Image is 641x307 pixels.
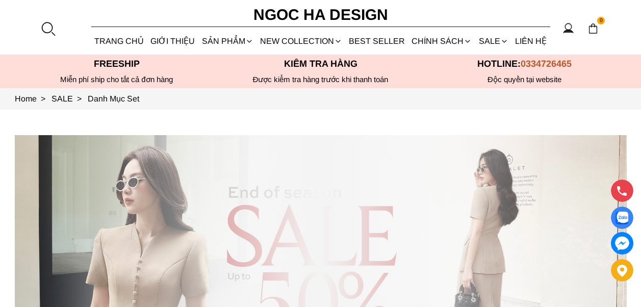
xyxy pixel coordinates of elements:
[37,94,49,103] span: >
[475,28,511,55] a: SALE
[597,17,605,25] span: 0
[88,94,139,103] a: Link to Danh Mục Set
[52,94,88,103] a: Link to SALE
[73,94,86,103] span: >
[244,3,397,27] a: Ngoc Ha Design
[423,59,627,69] p: Hotline:
[219,75,423,84] p: Được kiểm tra hàng trước khi thanh toán
[15,59,219,69] p: Freeship
[257,28,345,55] a: NEW COLLECTION
[521,59,572,69] span: 0334726465
[587,23,599,34] img: img-CART-ICON-ksit0nf1
[616,212,628,224] img: Display image
[611,232,633,254] a: messenger
[408,28,475,55] div: Chính sách
[91,28,147,55] a: TRANG CHỦ
[423,75,627,84] h6: Độc quyền tại website
[15,75,219,84] div: Miễn phí ship cho tất cả đơn hàng
[611,207,633,229] a: Display image
[198,28,257,55] div: SẢN PHẨM
[346,28,408,55] a: BEST SELLER
[147,28,198,55] a: GIỚI THIỆU
[15,94,52,103] a: Link to Home
[284,59,357,69] font: Kiểm tra hàng
[511,28,550,55] a: LIÊN HỆ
